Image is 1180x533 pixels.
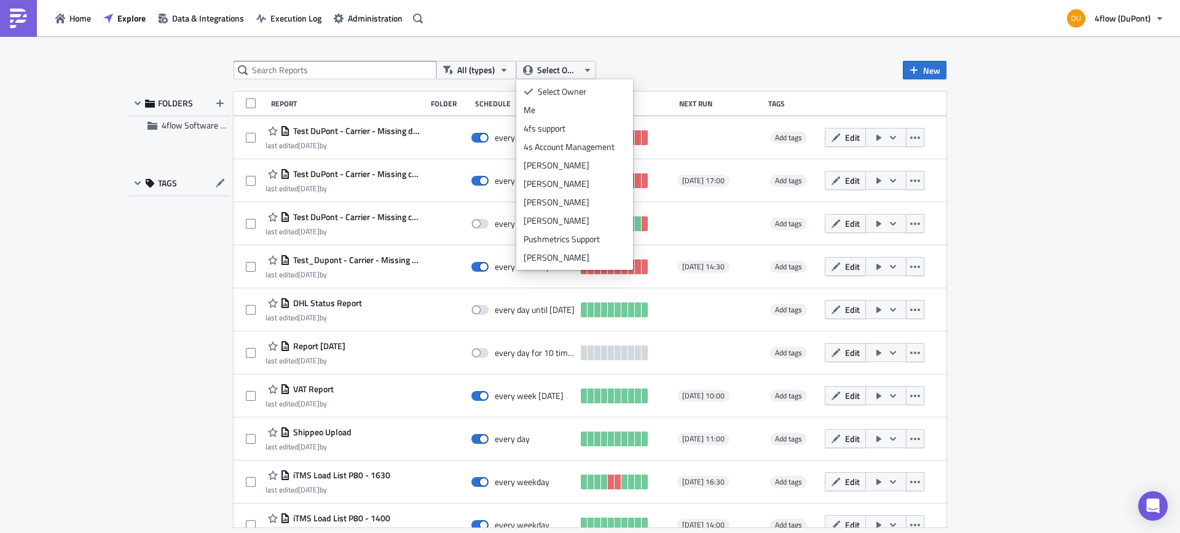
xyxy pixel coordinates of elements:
[495,175,549,186] div: every weekday
[234,61,436,79] input: Search Reports
[290,168,420,180] span: Test DuPont - Carrier - Missing collected order status
[770,347,807,359] span: Add tags
[172,12,244,25] span: Data & Integrations
[270,12,321,25] span: Execution Log
[923,64,940,77] span: New
[1060,5,1171,32] button: 4flow (DuPont)
[9,9,28,28] img: PushMetrics
[290,470,390,481] span: iTMS Load List P80 - 1630
[290,513,390,524] span: iTMS Load List P80 - 1400
[290,255,420,266] span: Test_Dupont - Carrier - Missing Load Confirmation
[524,141,626,153] div: 4s Account Management
[298,441,320,452] time: 2025-05-23T09:56:10Z
[117,12,146,25] span: Explore
[825,214,866,233] button: Edit
[495,390,564,401] div: every week on Monday
[265,442,352,451] div: last edited by
[682,391,725,401] span: [DATE] 10:00
[298,312,320,323] time: 2025-06-20T07:18:59Z
[495,347,575,358] div: every day for 10 times
[162,119,237,132] span: 4flow Software KAM
[845,260,860,273] span: Edit
[770,519,807,531] span: Add tags
[49,9,97,28] button: Home
[69,12,91,25] span: Home
[537,63,578,77] span: Select Owner
[290,427,352,438] span: Shippeo Upload
[845,475,860,488] span: Edit
[825,171,866,190] button: Edit
[152,9,250,28] button: Data & Integrations
[265,227,420,236] div: last edited by
[495,476,549,488] div: every weekday
[825,429,866,448] button: Edit
[290,125,420,136] span: Test DuPont - Carrier - Missing delivered order status
[775,476,802,488] span: Add tags
[516,61,596,79] button: Select Owner
[524,215,626,227] div: [PERSON_NAME]
[298,484,320,495] time: 2025-05-20T11:23:40Z
[265,485,390,494] div: last edited by
[265,184,420,193] div: last edited by
[298,226,320,237] time: 2025-06-26T12:55:21Z
[1066,8,1087,29] img: Avatar
[524,251,626,264] div: [PERSON_NAME]
[158,98,193,109] span: FOLDERS
[770,218,807,230] span: Add tags
[290,384,334,395] span: VAT Report
[265,399,334,408] div: last edited by
[298,140,320,151] time: 2025-07-28T09:02:08Z
[265,313,362,322] div: last edited by
[495,304,575,315] div: every day until July 31, 2025
[845,217,860,230] span: Edit
[328,9,409,28] a: Administration
[524,178,626,190] div: [PERSON_NAME]
[775,175,802,186] span: Add tags
[457,63,495,77] span: All (types)
[495,519,549,531] div: every weekday
[845,432,860,445] span: Edit
[770,433,807,445] span: Add tags
[770,390,807,402] span: Add tags
[495,132,549,143] div: every weekday
[775,218,802,229] span: Add tags
[97,9,152,28] button: Explore
[475,99,577,108] div: Schedule
[825,128,866,147] button: Edit
[682,262,725,272] span: [DATE] 14:30
[825,300,866,319] button: Edit
[298,183,320,194] time: 2025-07-28T09:00:49Z
[524,122,626,135] div: 4fs support
[768,99,819,108] div: Tags
[348,12,403,25] span: Administration
[298,355,320,366] time: 2025-06-17T06:45:28Z
[775,261,802,272] span: Add tags
[775,347,802,358] span: Add tags
[290,298,362,309] span: DHL Status Report
[298,398,320,409] time: 2025-05-22T14:55:57Z
[524,196,626,208] div: [PERSON_NAME]
[265,356,345,365] div: last edited by
[845,518,860,531] span: Edit
[250,9,328,28] button: Execution Log
[495,218,549,229] div: every weekday
[825,343,866,362] button: Edit
[770,304,807,316] span: Add tags
[524,159,626,172] div: [PERSON_NAME]
[290,211,420,223] span: Test DuPont - Carrier - Missing collected-delivered order status
[845,346,860,359] span: Edit
[290,341,345,352] span: Report 2025-06-17
[524,233,626,245] div: Pushmetrics Support
[265,141,420,150] div: last edited by
[495,261,549,272] div: every weekday
[682,520,725,530] span: [DATE] 14:00
[903,61,946,79] button: New
[845,389,860,402] span: Edit
[431,99,469,108] div: Folder
[524,104,626,116] div: Me
[682,434,725,444] span: [DATE] 11:00
[770,175,807,187] span: Add tags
